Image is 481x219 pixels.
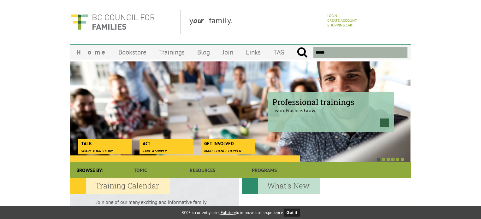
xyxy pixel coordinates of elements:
a: Bookstore [112,45,153,60]
div: Browse By: [70,162,110,178]
a: Programs [234,162,295,178]
h2: What's New [242,178,320,194]
span: Make change happen [204,148,241,153]
span: Talk [81,140,128,147]
a: Join [216,45,240,60]
button: Got it [284,209,300,216]
span: Act [143,140,189,147]
a: Get Involved Make change happen [201,139,254,147]
a: Login [327,13,337,18]
p: Learn. Practice. Grow. [272,102,389,113]
a: TAG [267,45,291,60]
a: Shopping Cart [327,23,354,27]
a: Fullstory [221,210,236,215]
p: Join one of our many exciting and informative family life education programs. [96,199,213,211]
span: Share your story [81,148,113,153]
strong: our [193,15,209,26]
div: y family. [184,10,324,34]
input: Submit [297,47,308,58]
a: Links [240,45,267,60]
span: Take a survey [143,148,167,153]
a: Blog [191,45,216,60]
a: Resources [171,162,233,178]
a: Talk Share your story [78,139,131,147]
a: Topic [110,162,171,178]
img: BC Council for FAMILIES [70,10,155,34]
a: Act Take a survey [140,139,192,147]
span: Get Involved [204,140,251,147]
a: Trainings [153,45,191,60]
h2: Training Calendar [70,178,170,194]
a: Create Account [327,18,357,23]
a: Home [70,45,112,60]
span: Professional trainings [272,97,389,107]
